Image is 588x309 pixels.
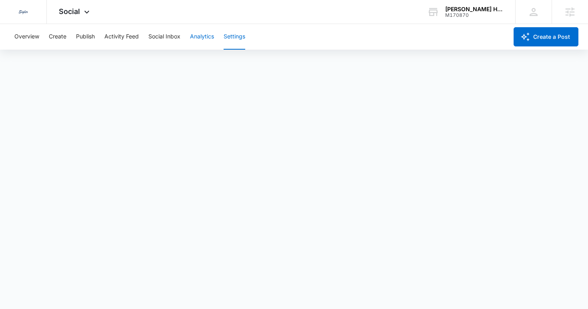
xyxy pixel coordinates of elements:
button: Create [49,24,66,50]
button: Create a Post [514,27,578,46]
img: Sigler Corporate [16,5,30,19]
div: account id [445,12,504,18]
div: account name [445,6,504,12]
button: Analytics [190,24,214,50]
button: Overview [14,24,39,50]
button: Activity Feed [104,24,139,50]
button: Social Inbox [148,24,180,50]
span: Social [59,7,80,16]
button: Publish [76,24,95,50]
button: Settings [224,24,245,50]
